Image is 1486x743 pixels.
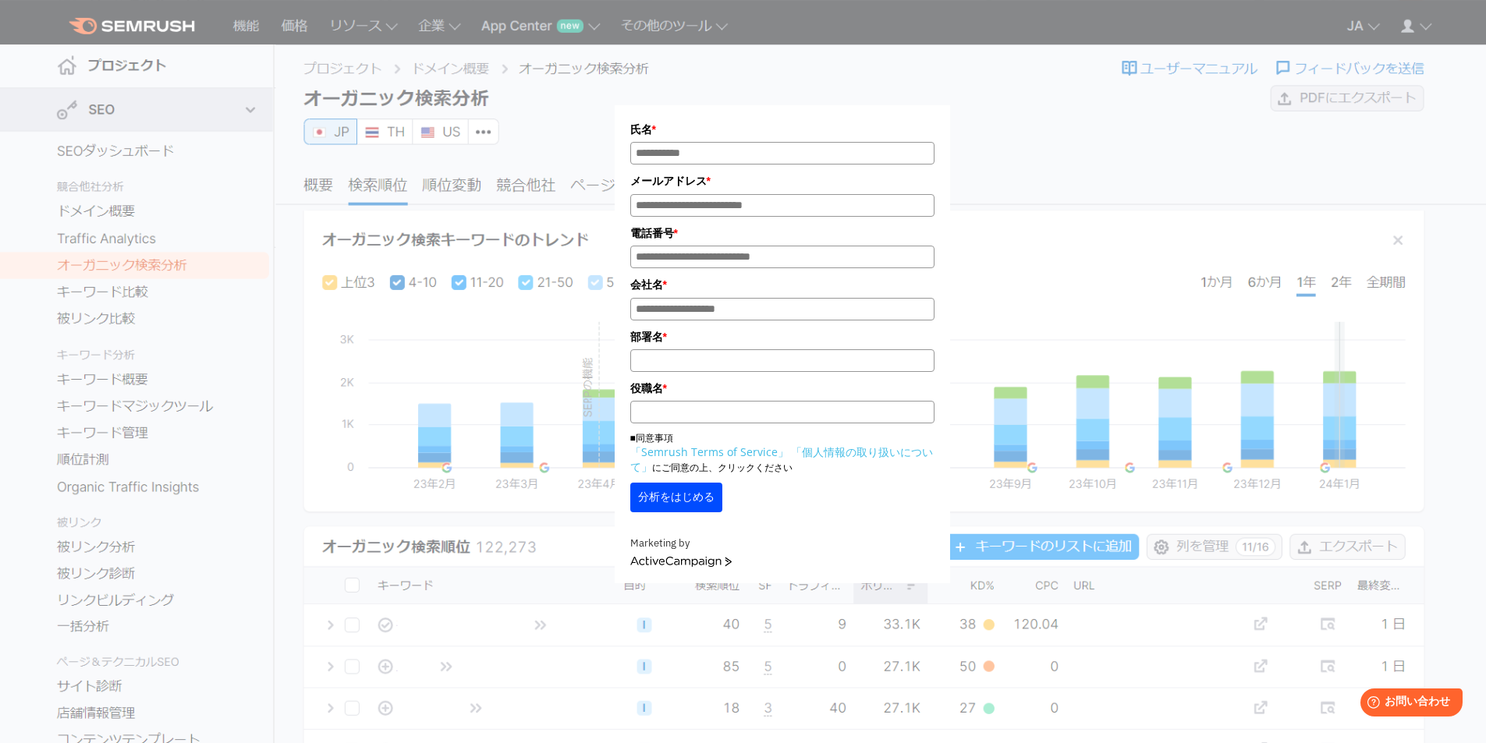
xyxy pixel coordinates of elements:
iframe: Help widget launcher [1347,682,1469,726]
a: 「個人情報の取り扱いについて」 [630,444,933,474]
label: 氏名 [630,121,935,138]
label: 部署名 [630,328,935,345]
div: Marketing by [630,536,935,552]
label: メールアドレス [630,172,935,189]
label: 会社名 [630,276,935,293]
p: ■同意事項 にご同意の上、クリックください [630,431,935,475]
button: 分析をはじめる [630,483,722,512]
label: 役職名 [630,380,935,397]
label: 電話番号 [630,225,935,242]
a: 「Semrush Terms of Service」 [630,444,789,459]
